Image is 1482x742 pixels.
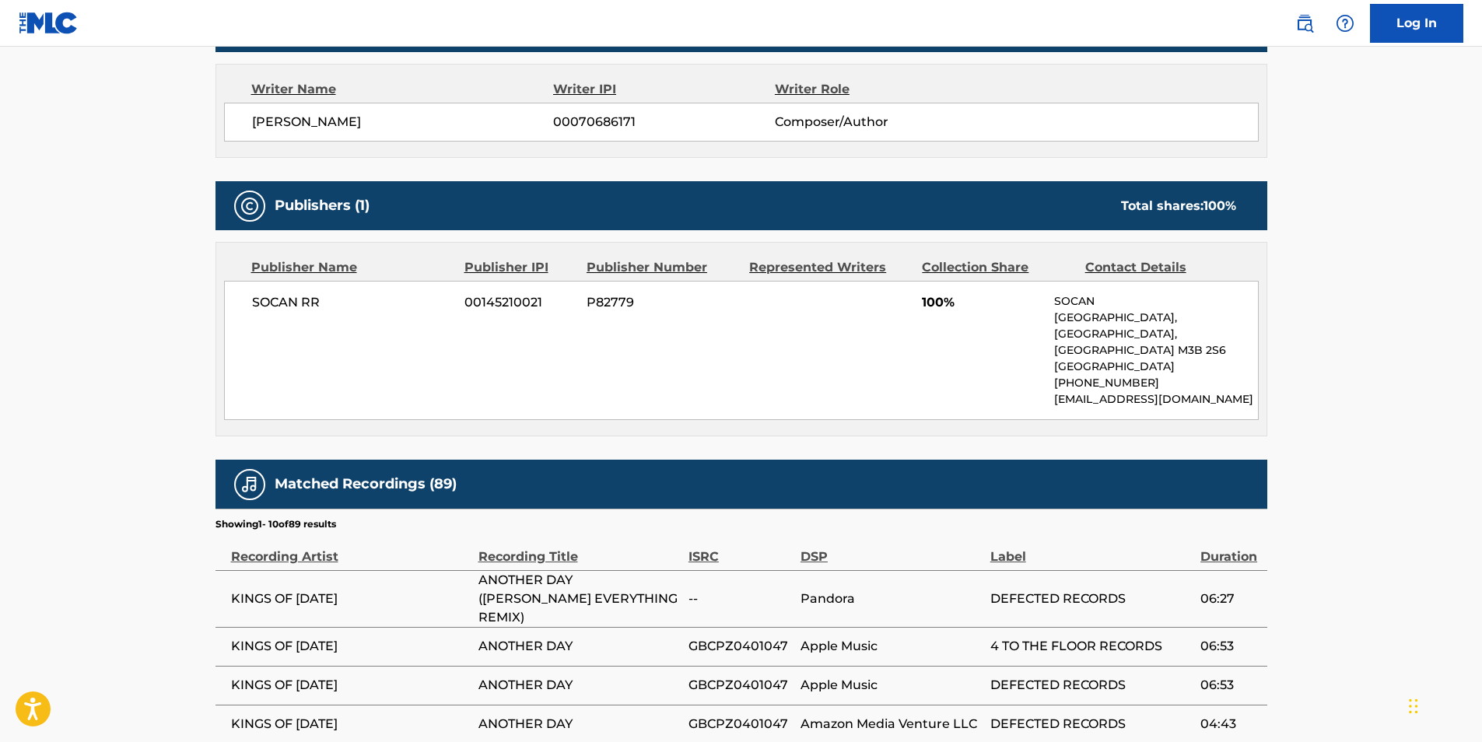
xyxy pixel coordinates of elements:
span: KINGS OF [DATE] [231,637,471,656]
h5: Matched Recordings (89) [275,475,457,493]
span: 06:53 [1200,676,1259,695]
p: [GEOGRAPHIC_DATA] [1054,359,1257,375]
div: Recording Title [478,531,681,566]
div: Publisher IPI [464,258,575,277]
div: Writer IPI [553,80,775,99]
img: Matched Recordings [240,475,259,494]
span: 06:27 [1200,590,1259,608]
div: Collection Share [922,258,1073,277]
div: Publisher Name [251,258,453,277]
img: search [1295,14,1314,33]
div: Label [990,531,1193,566]
span: Apple Music [801,676,983,695]
span: 06:53 [1200,637,1259,656]
span: DEFECTED RECORDS [990,715,1193,733]
span: 04:43 [1200,715,1259,733]
p: [EMAIL_ADDRESS][DOMAIN_NAME] [1054,391,1257,408]
span: [PERSON_NAME] [252,113,554,131]
span: KINGS OF [DATE] [231,676,471,695]
p: [PHONE_NUMBER] [1054,375,1257,391]
div: DSP [801,531,983,566]
span: 4 TO THE FLOOR RECORDS [990,637,1193,656]
span: -- [688,590,793,608]
span: GBCPZ0401047 [688,715,793,733]
span: P82779 [587,293,737,312]
span: DEFECTED RECORDS [990,590,1193,608]
span: 00070686171 [553,113,774,131]
a: Log In [1370,4,1463,43]
div: Writer Name [251,80,554,99]
h5: Publishers (1) [275,197,370,215]
span: DEFECTED RECORDS [990,676,1193,695]
span: ANOTHER DAY [478,676,681,695]
a: Public Search [1289,8,1320,39]
span: KINGS OF [DATE] [231,590,471,608]
span: Apple Music [801,637,983,656]
span: Amazon Media Venture LLC [801,715,983,733]
p: SOCAN [1054,293,1257,310]
span: GBCPZ0401047 [688,676,793,695]
span: ANOTHER DAY [478,715,681,733]
span: SOCAN RR [252,293,454,312]
img: MLC Logo [19,12,79,34]
div: Contact Details [1085,258,1236,277]
span: GBCPZ0401047 [688,637,793,656]
span: 00145210021 [464,293,575,312]
div: Represented Writers [749,258,910,277]
p: [GEOGRAPHIC_DATA], [1054,310,1257,326]
span: KINGS OF [DATE] [231,715,471,733]
span: Composer/Author [775,113,976,131]
div: Writer Role [775,80,976,99]
div: ISRC [688,531,793,566]
span: 100% [922,293,1042,312]
div: Help [1330,8,1361,39]
p: [GEOGRAPHIC_DATA], [GEOGRAPHIC_DATA] M3B 2S6 [1054,326,1257,359]
img: help [1336,14,1354,33]
p: Showing 1 - 10 of 89 results [215,517,336,531]
img: Publishers [240,197,259,215]
span: Pandora [801,590,983,608]
div: Duration [1200,531,1259,566]
span: ANOTHER DAY ([PERSON_NAME] EVERYTHING REMIX) [478,571,681,627]
div: Recording Artist [231,531,471,566]
span: ANOTHER DAY [478,637,681,656]
span: 100 % [1203,198,1236,213]
div: Publisher Number [587,258,737,277]
div: Total shares: [1121,197,1236,215]
div: Drag [1409,683,1418,730]
iframe: Chat Widget [1404,667,1482,742]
